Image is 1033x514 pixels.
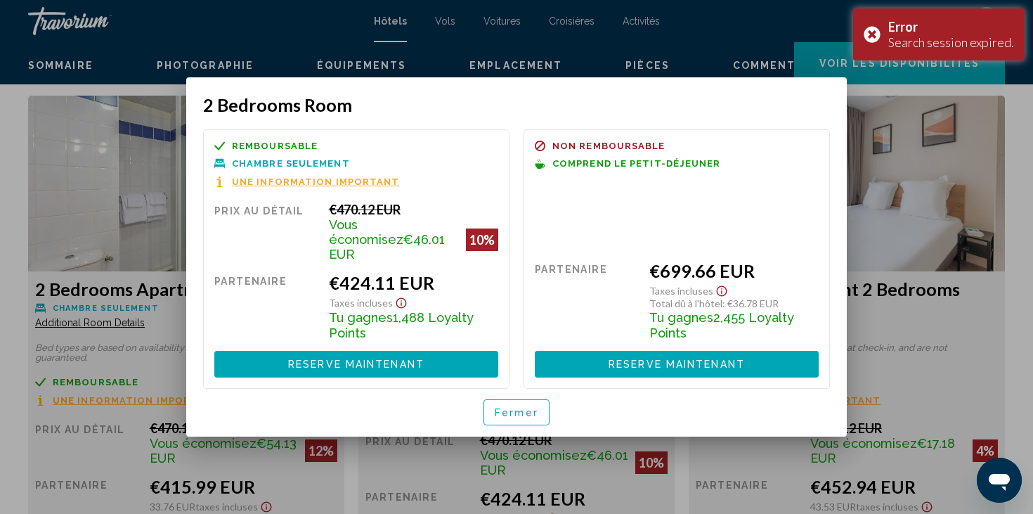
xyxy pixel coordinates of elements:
button: Show Taxes and Fees disclaimer [713,281,730,297]
button: Reserve maintenant [214,351,498,377]
span: Fermer [495,407,538,418]
div: Search session expired. [888,34,1014,50]
span: Comprend le petit-déjeuner [552,159,721,168]
a: Remboursable [214,141,498,151]
h3: 2 Bedrooms Room [203,94,830,115]
div: Partenaire [535,260,639,340]
span: Remboursable [232,141,318,150]
span: Taxes incluses [329,297,393,309]
span: Non remboursable [552,141,665,150]
div: Partenaire [214,272,318,340]
span: Vous économisez [329,217,403,247]
div: Prix au détail [214,202,318,262]
span: Tu gagnes [329,310,393,325]
span: Reserve maintenant [288,359,424,371]
div: 10% [466,229,498,251]
div: €470.12 EUR [329,202,498,217]
span: Reserve maintenant [609,359,745,371]
button: Reserve maintenant [535,351,819,377]
div: €424.11 EUR [329,272,498,293]
button: Fermer [483,399,550,425]
span: Taxes incluses [649,285,713,297]
div: Error [888,19,1014,34]
span: Total dû à l'hôtel [649,297,722,309]
button: Une information important [214,176,400,188]
span: Chambre seulement [232,159,350,168]
span: €46.01 EUR [329,232,445,262]
span: 1,488 Loyalty Points [329,310,474,340]
span: Tu gagnes [649,310,713,325]
div: €699.66 EUR [649,260,819,281]
div: : €36.78 EUR [649,297,819,309]
span: 2,455 Loyalty Points [649,310,794,340]
iframe: Bouton de lancement de la fenêtre de messagerie [977,458,1022,503]
span: Une information important [232,177,400,186]
button: Show Taxes and Fees disclaimer [393,293,410,309]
